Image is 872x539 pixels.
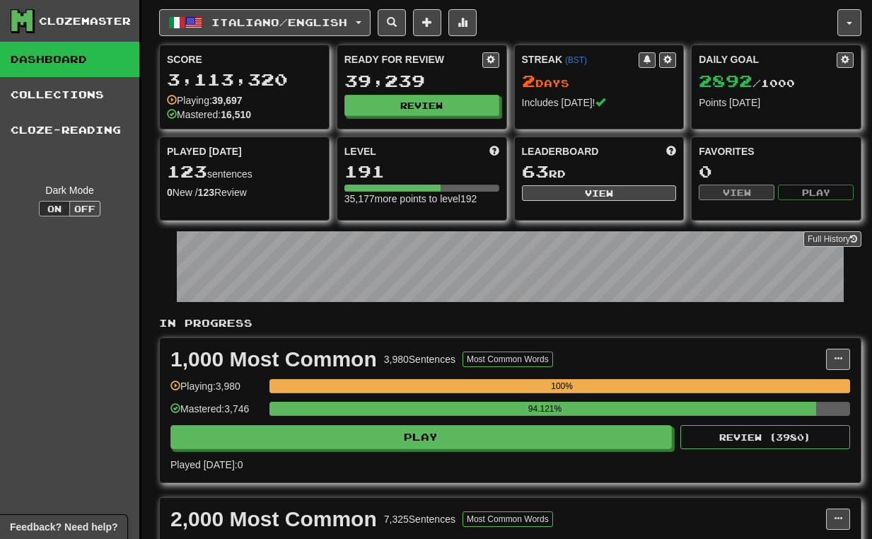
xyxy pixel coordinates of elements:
[167,71,322,88] div: 3,113,320
[699,95,854,110] div: Points [DATE]
[198,187,214,198] strong: 123
[344,95,499,116] button: Review
[384,512,455,526] div: 7,325 Sentences
[699,163,854,180] div: 0
[522,95,677,110] div: Includes [DATE]!
[167,52,322,66] div: Score
[274,379,850,393] div: 100%
[666,144,676,158] span: This week in points, UTC
[463,511,553,527] button: Most Common Words
[344,144,376,158] span: Level
[384,352,455,366] div: 3,980 Sentences
[211,16,347,28] span: Italiano / English
[522,144,599,158] span: Leaderboard
[170,509,377,530] div: 2,000 Most Common
[167,185,322,199] div: New / Review
[69,201,100,216] button: Off
[167,163,322,181] div: sentences
[170,379,262,402] div: Playing: 3,980
[522,161,549,181] span: 63
[522,71,535,91] span: 2
[159,9,371,36] button: Italiano/English
[344,192,499,206] div: 35,177 more points to level 192
[522,72,677,91] div: Day s
[39,14,131,28] div: Clozemaster
[699,144,854,158] div: Favorites
[699,185,774,200] button: View
[778,185,854,200] button: Play
[522,163,677,181] div: rd
[522,185,677,201] button: View
[170,459,243,470] span: Played [DATE]: 0
[803,231,861,247] a: Full History
[274,402,815,416] div: 94.121%
[344,52,482,66] div: Ready for Review
[167,144,242,158] span: Played [DATE]
[680,425,850,449] button: Review (3980)
[11,183,129,197] div: Dark Mode
[378,9,406,36] button: Search sentences
[221,109,251,120] strong: 16,510
[489,144,499,158] span: Score more points to level up
[212,95,243,106] strong: 39,697
[170,425,672,449] button: Play
[167,161,207,181] span: 123
[10,520,117,534] span: Open feedback widget
[344,163,499,180] div: 191
[413,9,441,36] button: Add sentence to collection
[170,402,262,425] div: Mastered: 3,746
[699,77,795,89] span: / 1000
[565,55,587,65] a: (BST)
[344,72,499,90] div: 39,239
[699,52,837,68] div: Daily Goal
[699,71,752,91] span: 2892
[39,201,70,216] button: On
[463,352,553,367] button: Most Common Words
[167,93,243,108] div: Playing:
[167,108,251,122] div: Mastered:
[170,349,377,370] div: 1,000 Most Common
[522,52,639,66] div: Streak
[159,316,861,330] p: In Progress
[167,187,173,198] strong: 0
[448,9,477,36] button: More stats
